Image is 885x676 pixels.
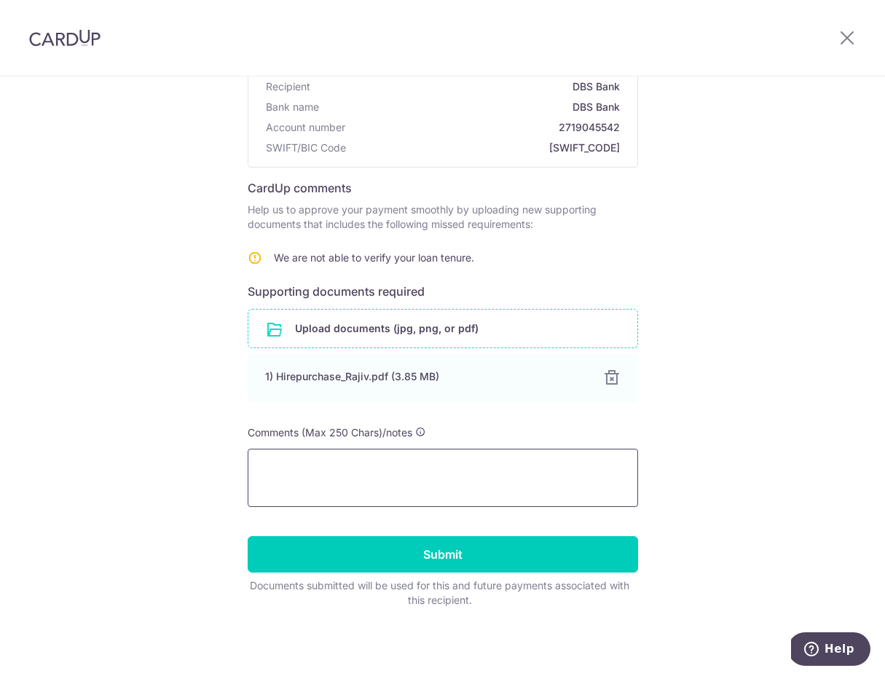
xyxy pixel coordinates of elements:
div: Documents submitted will be used for this and future payments associated with this recipient. [248,578,632,608]
span: 2719045542 [351,120,620,135]
span: Account number [266,120,345,135]
p: Help us to approve your payment smoothly by uploading new supporting documents that includes the ... [248,203,638,232]
h6: Supporting documents required [248,283,638,300]
input: Submit [248,536,638,573]
span: SWIFT/BIC Code [266,141,346,155]
span: We are not able to verify your loan tenure. [274,251,474,264]
span: Bank name [266,100,319,114]
span: Recipient [266,79,310,94]
div: Upload documents (jpg, png, or pdf) [248,309,638,348]
h6: CardUp comments [248,179,638,197]
span: Comments (Max 250 Chars)/notes [248,426,412,439]
span: DBS Bank [316,79,620,94]
iframe: Opens a widget where you can find more information [791,632,870,669]
img: CardUp [29,29,101,47]
div: 1) Hirepurchase_Rajiv.pdf (3.85 MB) [265,369,586,384]
span: DBS Bank [325,100,620,114]
span: [SWIFT_CODE] [352,141,620,155]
